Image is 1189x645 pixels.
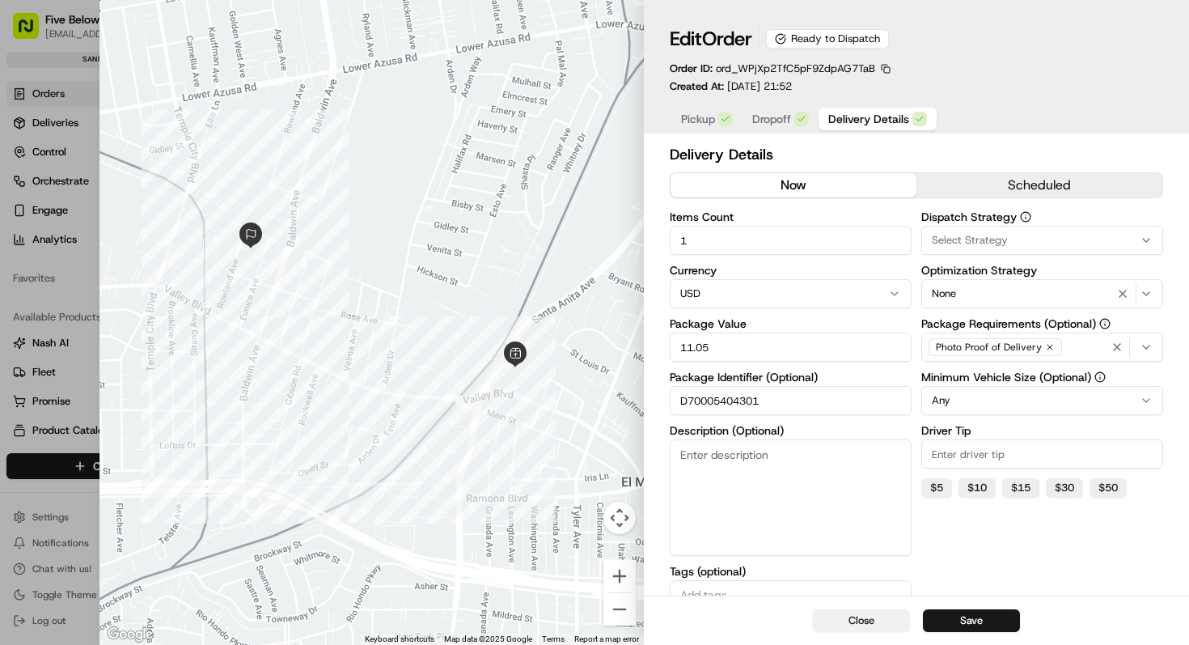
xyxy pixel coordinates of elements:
[444,634,532,643] span: Map data ©2025 Google
[921,478,952,498] button: $5
[923,609,1020,632] button: Save
[55,171,205,184] div: We're available if you need us!
[670,333,912,362] input: Enter package value
[1090,478,1127,498] button: $50
[921,425,1163,436] label: Driver Tip
[921,211,1163,223] label: Dispatch Strategy
[670,62,875,76] p: Order ID:
[670,26,752,52] h1: Edit
[681,111,715,127] span: Pickup
[670,143,1163,166] h2: Delivery Details
[766,29,889,49] div: Ready to Dispatch
[114,274,196,286] a: Powered byPylon
[670,386,912,415] input: Enter package identifier
[161,274,196,286] span: Pylon
[603,593,636,626] button: Zoom out
[921,318,1163,329] label: Package Requirements (Optional)
[16,155,45,184] img: 1736555255976-a54dd68f-1ca7-489b-9aae-adbdc363a1c4
[670,79,792,94] p: Created At:
[42,104,291,121] input: Got a question? Start typing here...
[670,265,912,276] label: Currency
[1020,211,1031,223] button: Dispatch Strategy
[752,111,791,127] span: Dropoff
[932,286,956,301] span: None
[32,235,124,251] span: Knowledge Base
[16,65,294,91] p: Welcome 👋
[574,634,639,643] a: Report a map error
[921,333,1163,362] button: Photo Proof of Delivery
[670,425,912,436] label: Description (Optional)
[137,236,150,249] div: 💻
[921,439,1163,469] input: Enter driver tip
[16,236,29,249] div: 📗
[1099,318,1111,329] button: Package Requirements (Optional)
[104,624,157,645] img: Google
[958,478,996,498] button: $10
[670,566,912,577] label: Tags (optional)
[921,226,1163,255] button: Select Strategy
[542,634,565,643] a: Terms (opens in new tab)
[10,228,130,257] a: 📗Knowledge Base
[716,62,875,75] span: ord_WPjXp2TfC5pF9ZdpAG7TaB
[936,341,1042,354] span: Photo Proof of Delivery
[670,371,912,383] label: Package Identifier (Optional)
[130,228,266,257] a: 💻API Documentation
[671,173,916,197] button: now
[670,211,912,223] label: Items Count
[670,226,912,255] input: Enter items count
[727,79,792,93] span: [DATE] 21:52
[828,111,909,127] span: Delivery Details
[55,155,265,171] div: Start new chat
[921,279,1163,308] button: None
[677,585,904,605] input: Add tags
[670,318,912,329] label: Package Value
[1002,478,1039,498] button: $15
[16,16,49,49] img: Nash
[702,26,752,52] span: Order
[1094,371,1106,383] button: Minimum Vehicle Size (Optional)
[104,624,157,645] a: Open this area in Google Maps (opens a new window)
[932,233,1008,248] span: Select Strategy
[1046,478,1083,498] button: $30
[365,634,434,645] button: Keyboard shortcuts
[916,173,1162,197] button: scheduled
[603,502,636,534] button: Map camera controls
[275,159,294,179] button: Start new chat
[603,560,636,592] button: Zoom in
[153,235,260,251] span: API Documentation
[813,609,910,632] button: Close
[921,371,1163,383] label: Minimum Vehicle Size (Optional)
[921,265,1163,276] label: Optimization Strategy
